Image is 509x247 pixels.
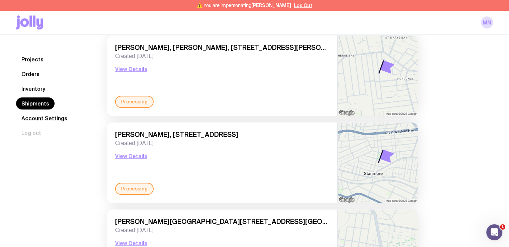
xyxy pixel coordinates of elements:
button: Log Out [294,3,312,8]
a: Account Settings [16,112,73,124]
button: View Details [115,152,147,160]
iframe: Intercom live chat [486,224,502,240]
span: ⚠️ You are impersonating [197,3,291,8]
a: Shipments [16,97,55,109]
span: Created [DATE] [115,140,329,147]
span: [PERSON_NAME] [251,3,291,8]
div: Processing [115,183,154,195]
span: 1 [500,224,505,230]
a: Orders [16,68,45,80]
div: Processing [115,96,154,108]
button: View Details [115,239,147,247]
a: Projects [16,53,49,65]
span: Created [DATE] [115,227,329,234]
button: Log out [16,127,47,139]
span: Created [DATE] [115,53,329,60]
a: MN [481,16,493,28]
span: [PERSON_NAME], [PERSON_NAME], [STREET_ADDRESS][PERSON_NAME] [115,44,329,52]
a: Inventory [16,83,51,95]
span: [PERSON_NAME], [STREET_ADDRESS] [115,131,329,139]
img: staticmap [338,35,418,116]
button: View Details [115,65,147,73]
img: staticmap [338,122,418,203]
span: [PERSON_NAME][GEOGRAPHIC_DATA][STREET_ADDRESS][GEOGRAPHIC_DATA] [115,218,329,226]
